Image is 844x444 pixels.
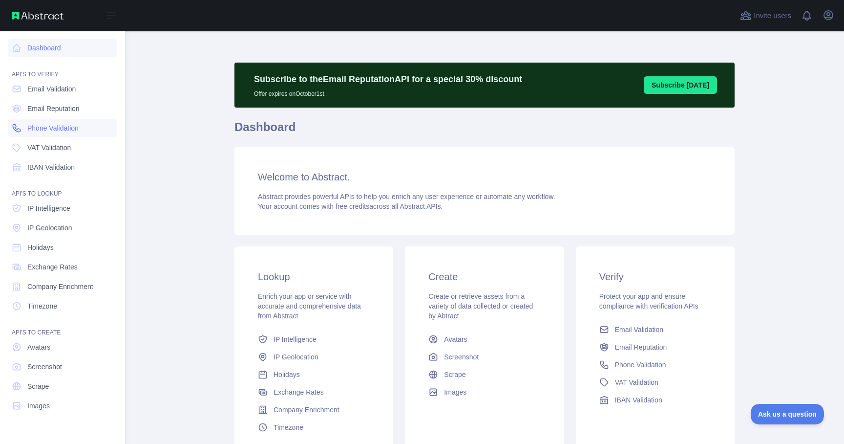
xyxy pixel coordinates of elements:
[27,243,54,252] span: Holidays
[444,334,467,344] span: Avatars
[8,200,117,217] a: IP Intelligence
[274,370,300,379] span: Holidays
[428,292,533,320] span: Create or retrieve assets from a variety of data collected or created by Abtract
[8,377,117,395] a: Scrape
[595,338,715,356] a: Email Reputation
[254,419,374,436] a: Timezone
[599,270,711,284] h3: Verify
[274,405,339,415] span: Company Enrichment
[424,348,544,366] a: Screenshot
[27,301,57,311] span: Timezone
[254,401,374,419] a: Company Enrichment
[258,202,443,210] span: Your account comes with across all Abstract APIs.
[644,76,717,94] button: Subscribe [DATE]
[8,239,117,256] a: Holidays
[424,366,544,383] a: Scrape
[27,162,75,172] span: IBAN Validation
[27,401,50,411] span: Images
[8,158,117,176] a: IBAN Validation
[258,170,711,184] h3: Welcome to Abstract.
[254,86,522,98] p: Offer expires on October 1st.
[424,383,544,401] a: Images
[274,334,316,344] span: IP Intelligence
[27,104,80,113] span: Email Reputation
[8,397,117,415] a: Images
[599,292,698,310] span: Protect your app and ensure compliance with verification APIs
[8,358,117,376] a: Screenshot
[27,381,49,391] span: Scrape
[615,360,666,370] span: Phone Validation
[8,278,117,295] a: Company Enrichment
[258,292,361,320] span: Enrich your app or service with accurate and comprehensive data from Abstract
[336,202,369,210] span: free credits
[27,282,93,291] span: Company Enrichment
[258,270,370,284] h3: Lookup
[424,331,544,348] a: Avatars
[444,352,479,362] span: Screenshot
[8,80,117,98] a: Email Validation
[254,331,374,348] a: IP Intelligence
[258,193,555,200] span: Abstract provides powerful APIs to help you enrich any user experience or automate any workflow.
[27,84,76,94] span: Email Validation
[444,370,465,379] span: Scrape
[234,119,735,143] h1: Dashboard
[615,342,667,352] span: Email Reputation
[274,422,303,432] span: Timezone
[595,321,715,338] a: Email Validation
[615,325,663,334] span: Email Validation
[751,404,824,424] iframe: Toggle Customer Support
[27,262,78,272] span: Exchange Rates
[27,143,71,153] span: VAT Validation
[274,352,318,362] span: IP Geolocation
[8,297,117,315] a: Timezone
[8,219,117,237] a: IP Geolocation
[8,119,117,137] a: Phone Validation
[27,223,72,233] span: IP Geolocation
[595,356,715,374] a: Phone Validation
[27,342,50,352] span: Avatars
[27,203,70,213] span: IP Intelligence
[8,178,117,198] div: API'S TO LOOKUP
[8,338,117,356] a: Avatars
[615,395,662,405] span: IBAN Validation
[8,59,117,78] div: API'S TO VERIFY
[254,72,522,86] p: Subscribe to the Email Reputation API for a special 30 % discount
[27,123,79,133] span: Phone Validation
[27,362,62,372] span: Screenshot
[428,270,540,284] h3: Create
[444,387,466,397] span: Images
[8,139,117,156] a: VAT Validation
[8,100,117,117] a: Email Reputation
[12,12,63,20] img: Abstract API
[8,317,117,336] div: API'S TO CREATE
[738,8,793,23] button: Invite users
[615,377,658,387] span: VAT Validation
[8,258,117,276] a: Exchange Rates
[754,10,791,22] span: Invite users
[8,39,117,57] a: Dashboard
[274,387,324,397] span: Exchange Rates
[595,374,715,391] a: VAT Validation
[254,366,374,383] a: Holidays
[595,391,715,409] a: IBAN Validation
[254,383,374,401] a: Exchange Rates
[254,348,374,366] a: IP Geolocation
